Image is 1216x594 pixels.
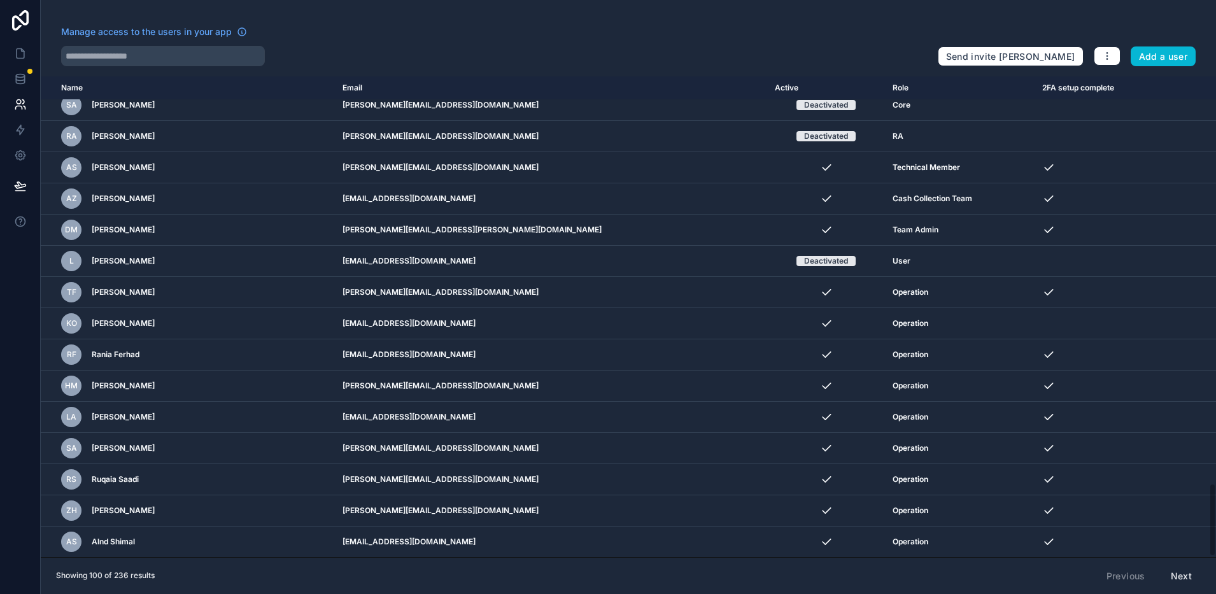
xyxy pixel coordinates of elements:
[335,183,767,215] td: [EMAIL_ADDRESS][DOMAIN_NAME]
[893,506,928,516] span: Operation
[92,194,155,204] span: [PERSON_NAME]
[893,162,960,173] span: Technical Member
[1162,565,1201,587] button: Next
[893,287,928,297] span: Operation
[92,131,155,141] span: [PERSON_NAME]
[893,381,928,391] span: Operation
[61,25,232,38] span: Manage access to the users in your app
[335,464,767,495] td: [PERSON_NAME][EMAIL_ADDRESS][DOMAIN_NAME]
[66,474,76,484] span: RS
[893,225,938,235] span: Team Admin
[92,100,155,110] span: [PERSON_NAME]
[92,474,139,484] span: Ruqaia Saadi
[893,100,910,110] span: Core
[893,443,928,453] span: Operation
[66,162,77,173] span: AS
[66,194,77,204] span: AZ
[893,194,972,204] span: Cash Collection Team
[67,350,76,360] span: RF
[335,495,767,527] td: [PERSON_NAME][EMAIL_ADDRESS][DOMAIN_NAME]
[335,246,767,277] td: [EMAIL_ADDRESS][DOMAIN_NAME]
[893,131,903,141] span: RA
[92,506,155,516] span: [PERSON_NAME]
[61,25,247,38] a: Manage access to the users in your app
[893,256,910,266] span: User
[92,537,135,547] span: Alnd Shimal
[92,412,155,422] span: [PERSON_NAME]
[1035,76,1172,100] th: 2FA setup complete
[41,76,335,100] th: Name
[65,381,78,391] span: HM
[66,131,77,141] span: RA
[92,225,155,235] span: [PERSON_NAME]
[335,402,767,433] td: [EMAIL_ADDRESS][DOMAIN_NAME]
[893,474,928,484] span: Operation
[92,381,155,391] span: [PERSON_NAME]
[335,433,767,464] td: [PERSON_NAME][EMAIL_ADDRESS][DOMAIN_NAME]
[92,443,155,453] span: [PERSON_NAME]
[335,90,767,121] td: [PERSON_NAME][EMAIL_ADDRESS][DOMAIN_NAME]
[56,570,155,581] span: Showing 100 of 236 results
[92,162,155,173] span: [PERSON_NAME]
[66,412,76,422] span: LA
[66,318,77,329] span: KO
[893,537,928,547] span: Operation
[893,318,928,329] span: Operation
[893,350,928,360] span: Operation
[893,412,928,422] span: Operation
[1131,46,1196,67] button: Add a user
[335,371,767,402] td: [PERSON_NAME][EMAIL_ADDRESS][DOMAIN_NAME]
[335,215,767,246] td: [PERSON_NAME][EMAIL_ADDRESS][PERSON_NAME][DOMAIN_NAME]
[335,339,767,371] td: [EMAIL_ADDRESS][DOMAIN_NAME]
[804,256,848,266] div: Deactivated
[67,287,76,297] span: TF
[66,100,77,110] span: SA
[804,100,848,110] div: Deactivated
[335,527,767,558] td: [EMAIL_ADDRESS][DOMAIN_NAME]
[335,121,767,152] td: [PERSON_NAME][EMAIL_ADDRESS][DOMAIN_NAME]
[92,350,139,360] span: Rania Ferhad
[65,225,78,235] span: DM
[804,131,848,141] div: Deactivated
[767,76,884,100] th: Active
[92,256,155,266] span: [PERSON_NAME]
[66,443,77,453] span: SA
[92,318,155,329] span: [PERSON_NAME]
[938,46,1084,67] button: Send invite [PERSON_NAME]
[92,287,155,297] span: [PERSON_NAME]
[885,76,1035,100] th: Role
[335,76,767,100] th: Email
[335,308,767,339] td: [EMAIL_ADDRESS][DOMAIN_NAME]
[41,76,1216,557] div: scrollable content
[335,277,767,308] td: [PERSON_NAME][EMAIL_ADDRESS][DOMAIN_NAME]
[66,537,77,547] span: AS
[66,506,77,516] span: ZH
[69,256,74,266] span: L
[335,152,767,183] td: [PERSON_NAME][EMAIL_ADDRESS][DOMAIN_NAME]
